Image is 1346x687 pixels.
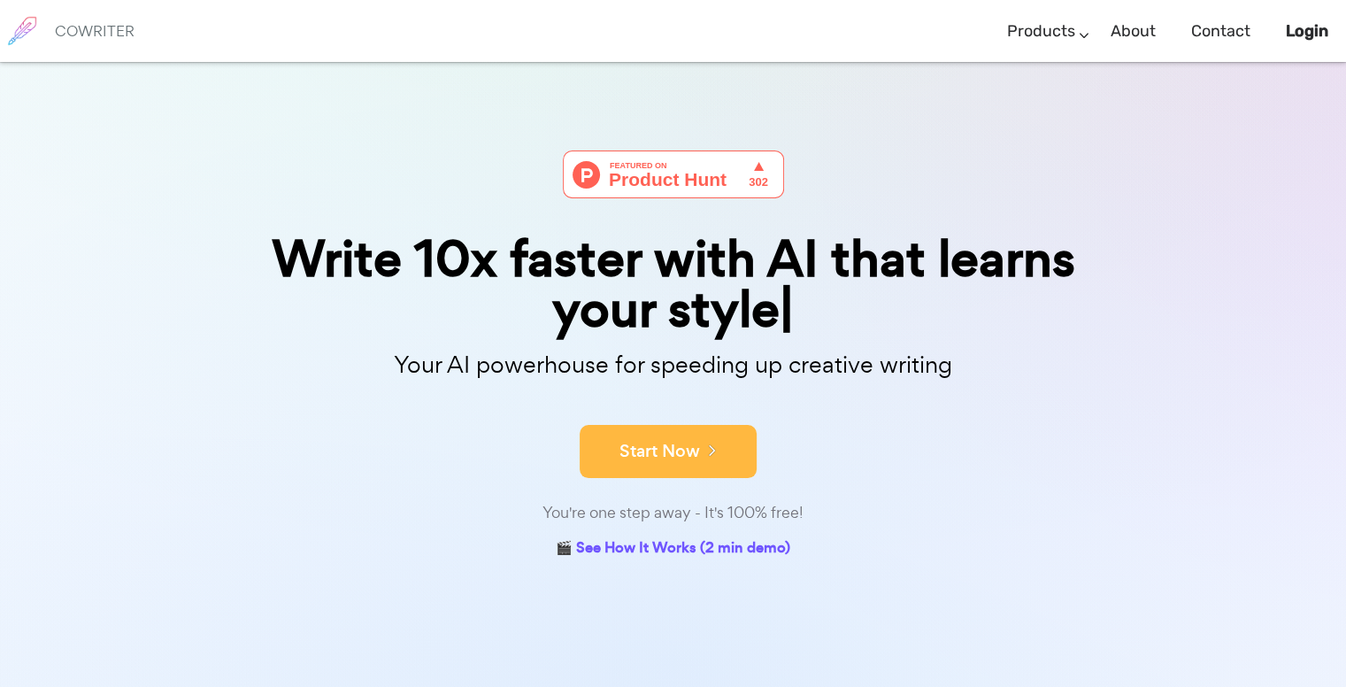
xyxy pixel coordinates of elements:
div: Write 10x faster with AI that learns your style [231,234,1116,335]
h6: COWRITER [55,23,135,39]
a: Contact [1191,5,1250,58]
a: Products [1007,5,1075,58]
b: Login [1286,21,1328,41]
button: Start Now [580,425,757,478]
div: You're one step away - It's 100% free! [231,500,1116,526]
a: Login [1286,5,1328,58]
a: About [1111,5,1156,58]
p: Your AI powerhouse for speeding up creative writing [231,346,1116,384]
a: 🎬 See How It Works (2 min demo) [556,536,790,563]
img: Cowriter - Your AI buddy for speeding up creative writing | Product Hunt [563,151,784,198]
